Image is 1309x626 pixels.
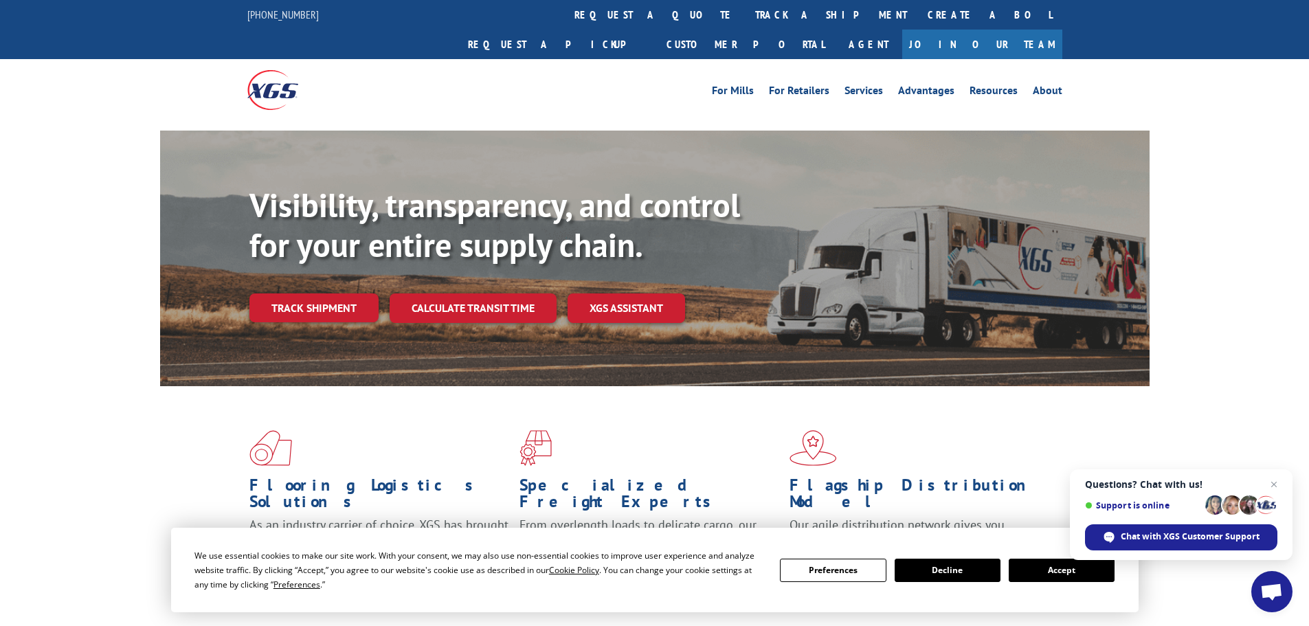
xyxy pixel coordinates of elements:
span: Preferences [273,579,320,590]
h1: Flagship Distribution Model [790,477,1049,517]
span: Close chat [1266,476,1282,493]
img: xgs-icon-focused-on-flooring-red [519,430,552,466]
div: Cookie Consent Prompt [171,528,1139,612]
a: Advantages [898,85,954,100]
a: Track shipment [249,293,379,322]
a: [PHONE_NUMBER] [247,8,319,21]
button: Decline [895,559,1000,582]
p: From overlength loads to delicate cargo, our experienced staff knows the best way to move your fr... [519,517,779,578]
a: Resources [970,85,1018,100]
div: Open chat [1251,571,1293,612]
img: xgs-icon-total-supply-chain-intelligence-red [249,430,292,466]
a: Customer Portal [656,30,835,59]
a: Agent [835,30,902,59]
button: Preferences [780,559,886,582]
span: Chat with XGS Customer Support [1121,530,1260,543]
a: Services [844,85,883,100]
div: We use essential cookies to make our site work. With your consent, we may also use non-essential ... [194,548,763,592]
a: For Retailers [769,85,829,100]
div: Chat with XGS Customer Support [1085,524,1277,550]
h1: Specialized Freight Experts [519,477,779,517]
a: Calculate transit time [390,293,557,323]
button: Accept [1009,559,1115,582]
img: xgs-icon-flagship-distribution-model-red [790,430,837,466]
span: Our agile distribution network gives you nationwide inventory management on demand. [790,517,1042,549]
span: Questions? Chat with us! [1085,479,1277,490]
a: For Mills [712,85,754,100]
a: Request a pickup [458,30,656,59]
b: Visibility, transparency, and control for your entire supply chain. [249,183,740,266]
span: Support is online [1085,500,1200,511]
a: About [1033,85,1062,100]
h1: Flooring Logistics Solutions [249,477,509,517]
a: Join Our Team [902,30,1062,59]
span: Cookie Policy [549,564,599,576]
a: XGS ASSISTANT [568,293,685,323]
span: As an industry carrier of choice, XGS has brought innovation and dedication to flooring logistics... [249,517,508,566]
